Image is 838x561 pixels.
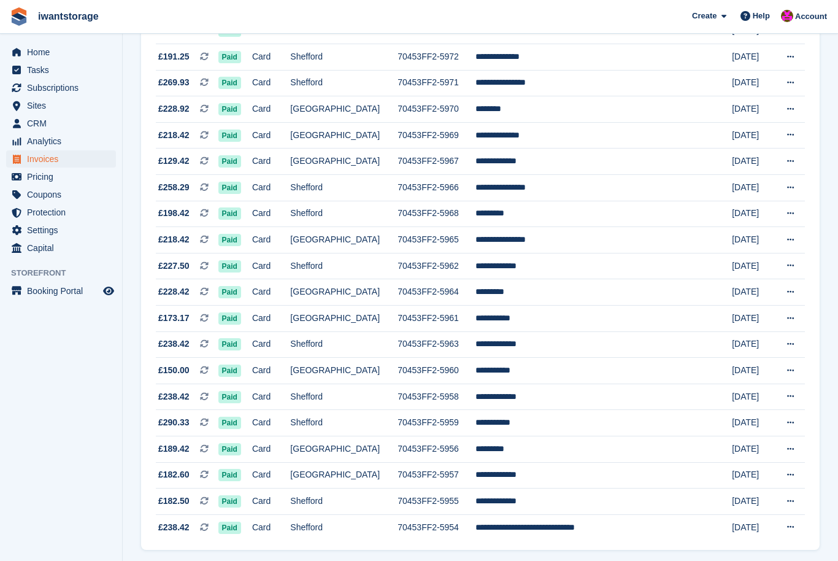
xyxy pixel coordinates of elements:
[781,10,793,22] img: Jonathan
[218,338,241,350] span: Paid
[732,279,774,306] td: [DATE]
[218,130,241,142] span: Paid
[732,436,774,463] td: [DATE]
[101,284,116,298] a: Preview store
[27,239,101,257] span: Capital
[218,260,241,273] span: Paid
[398,44,475,71] td: 70453FF2-5972
[398,122,475,149] td: 70453FF2-5969
[398,96,475,123] td: 70453FF2-5970
[290,489,398,515] td: Shefford
[27,168,101,185] span: Pricing
[398,70,475,96] td: 70453FF2-5971
[732,201,774,227] td: [DATE]
[252,122,290,149] td: Card
[398,358,475,384] td: 70453FF2-5960
[290,279,398,306] td: [GEOGRAPHIC_DATA]
[158,155,190,168] span: £129.42
[218,469,241,481] span: Paid
[290,410,398,436] td: Shefford
[27,79,101,96] span: Subscriptions
[290,253,398,279] td: Shefford
[290,306,398,332] td: [GEOGRAPHIC_DATA]
[27,150,101,168] span: Invoices
[252,149,290,175] td: Card
[11,267,122,279] span: Storefront
[27,61,101,79] span: Tasks
[732,331,774,358] td: [DATE]
[732,149,774,175] td: [DATE]
[158,181,190,194] span: £258.29
[6,239,116,257] a: menu
[398,149,475,175] td: 70453FF2-5967
[398,306,475,332] td: 70453FF2-5961
[6,150,116,168] a: menu
[398,489,475,515] td: 70453FF2-5955
[218,495,241,508] span: Paid
[27,186,101,203] span: Coupons
[218,77,241,89] span: Paid
[252,96,290,123] td: Card
[158,521,190,534] span: £238.42
[732,96,774,123] td: [DATE]
[732,306,774,332] td: [DATE]
[158,364,190,377] span: £150.00
[732,358,774,384] td: [DATE]
[290,358,398,384] td: [GEOGRAPHIC_DATA]
[218,417,241,429] span: Paid
[218,286,241,298] span: Paid
[753,10,770,22] span: Help
[6,133,116,150] a: menu
[218,522,241,534] span: Paid
[398,384,475,410] td: 70453FF2-5958
[732,384,774,410] td: [DATE]
[732,514,774,540] td: [DATE]
[218,312,241,325] span: Paid
[732,122,774,149] td: [DATE]
[732,227,774,253] td: [DATE]
[158,233,190,246] span: £218.42
[398,514,475,540] td: 70453FF2-5954
[290,70,398,96] td: Shefford
[33,6,104,26] a: iwantstorage
[732,44,774,71] td: [DATE]
[692,10,717,22] span: Create
[158,260,190,273] span: £227.50
[6,204,116,221] a: menu
[795,10,827,23] span: Account
[290,462,398,489] td: [GEOGRAPHIC_DATA]
[6,282,116,300] a: menu
[27,204,101,221] span: Protection
[398,201,475,227] td: 70453FF2-5968
[252,436,290,463] td: Card
[252,462,290,489] td: Card
[732,462,774,489] td: [DATE]
[158,495,190,508] span: £182.50
[158,312,190,325] span: £173.17
[290,384,398,410] td: Shefford
[158,50,190,63] span: £191.25
[252,201,290,227] td: Card
[290,201,398,227] td: Shefford
[290,436,398,463] td: [GEOGRAPHIC_DATA]
[218,51,241,63] span: Paid
[398,331,475,358] td: 70453FF2-5963
[398,410,475,436] td: 70453FF2-5959
[27,44,101,61] span: Home
[158,129,190,142] span: £218.42
[218,207,241,220] span: Paid
[158,285,190,298] span: £228.42
[158,416,190,429] span: £290.33
[398,436,475,463] td: 70453FF2-5956
[732,410,774,436] td: [DATE]
[6,168,116,185] a: menu
[732,70,774,96] td: [DATE]
[252,331,290,358] td: Card
[6,222,116,239] a: menu
[6,44,116,61] a: menu
[6,61,116,79] a: menu
[158,76,190,89] span: £269.93
[252,306,290,332] td: Card
[10,7,28,26] img: stora-icon-8386f47178a22dfd0bd8f6a31ec36ba5ce8667c1dd55bd0f319d3a0aa187defe.svg
[252,227,290,253] td: Card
